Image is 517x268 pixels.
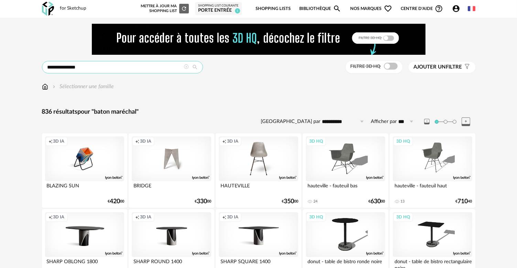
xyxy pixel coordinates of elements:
span: 420 [110,199,120,204]
span: Magnify icon [333,4,341,13]
img: svg+xml;base64,PHN2ZyB3aWR0aD0iMTYiIGhlaWdodD0iMTYiIHZpZXdCb3g9IjAgMCAxNiAxNiIgZmlsbD0ibm9uZSIgeG... [51,83,57,91]
span: Refresh icon [181,7,187,10]
div: Shopping List courante [198,4,239,8]
div: € 40 [456,199,472,204]
span: Creation icon [49,138,53,144]
div: BLAZING SUN [45,181,124,195]
img: fr [468,5,475,12]
a: BibliothèqueMagnify icon [299,1,341,17]
span: 3D IA [140,214,151,220]
span: Filter icon [462,64,470,71]
span: 3D IA [227,138,238,144]
div: HAUTEVILLE [219,181,298,195]
span: Creation icon [222,138,226,144]
img: FILTRE%20HQ%20NEW_V1%20(4).gif [92,24,426,55]
span: Centre d'aideHelp Circle Outline icon [401,4,443,13]
div: € 00 [282,199,298,204]
span: Heart Outline icon [384,4,392,13]
span: 3D IA [53,138,65,144]
div: € 00 [195,199,211,204]
span: 710 [458,199,468,204]
a: 3D HQ hauteville - fauteuil bas 24 €63000 [303,133,388,208]
a: Creation icon 3D IA BLAZING SUN €42000 [42,133,127,208]
span: filtre [414,64,462,71]
div: € 00 [369,199,385,204]
div: Mettre à jour ma Shopping List [139,4,189,13]
label: Afficher par [371,118,397,125]
div: € 00 [108,199,124,204]
a: Shopping List courante Porte entrée 1 [198,4,239,14]
span: 3D IA [53,214,65,220]
div: 3D HQ [393,213,413,221]
span: Creation icon [135,138,139,144]
span: Account Circle icon [452,4,463,13]
span: Filtre 3D HQ [351,64,381,69]
span: pour "baton maréchal" [78,109,139,115]
span: Help Circle Outline icon [435,4,443,13]
span: Creation icon [222,214,226,220]
span: 630 [371,199,381,204]
span: Account Circle icon [452,4,460,13]
div: 13 [400,199,405,204]
div: for Sketchup [60,6,87,12]
span: Nos marques [350,1,392,17]
div: Porte entrée [198,8,239,14]
div: 3D HQ [393,137,413,146]
span: 330 [197,199,207,204]
div: 3D HQ [306,137,326,146]
span: 1 [235,8,240,13]
div: hauteville - fauteuil bas [306,181,385,195]
span: Ajouter un [414,64,446,70]
span: Creation icon [135,214,139,220]
div: Sélectionner une famille [51,83,114,91]
a: Creation icon 3D IA BRIDGE €33000 [129,133,214,208]
div: 3D HQ [306,213,326,221]
span: Creation icon [49,214,53,220]
a: Shopping Lists [256,1,291,17]
button: Ajouter unfiltre Filter icon [409,62,475,73]
img: OXP [42,2,54,16]
a: 3D HQ hauteville - fauteuil haut 13 €71040 [390,133,475,208]
label: [GEOGRAPHIC_DATA] par [261,118,321,125]
div: BRIDGE [132,181,211,195]
div: hauteville - fauteuil haut [393,181,472,195]
span: 350 [284,199,294,204]
a: Creation icon 3D IA HAUTEVILLE €35000 [216,133,301,208]
div: 24 [313,199,317,204]
img: svg+xml;base64,PHN2ZyB3aWR0aD0iMTYiIGhlaWdodD0iMTciIHZpZXdCb3g9IjAgMCAxNiAxNyIgZmlsbD0ibm9uZSIgeG... [42,83,48,91]
span: 3D IA [140,138,151,144]
div: 836 résultats [42,108,475,116]
span: 3D IA [227,214,238,220]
